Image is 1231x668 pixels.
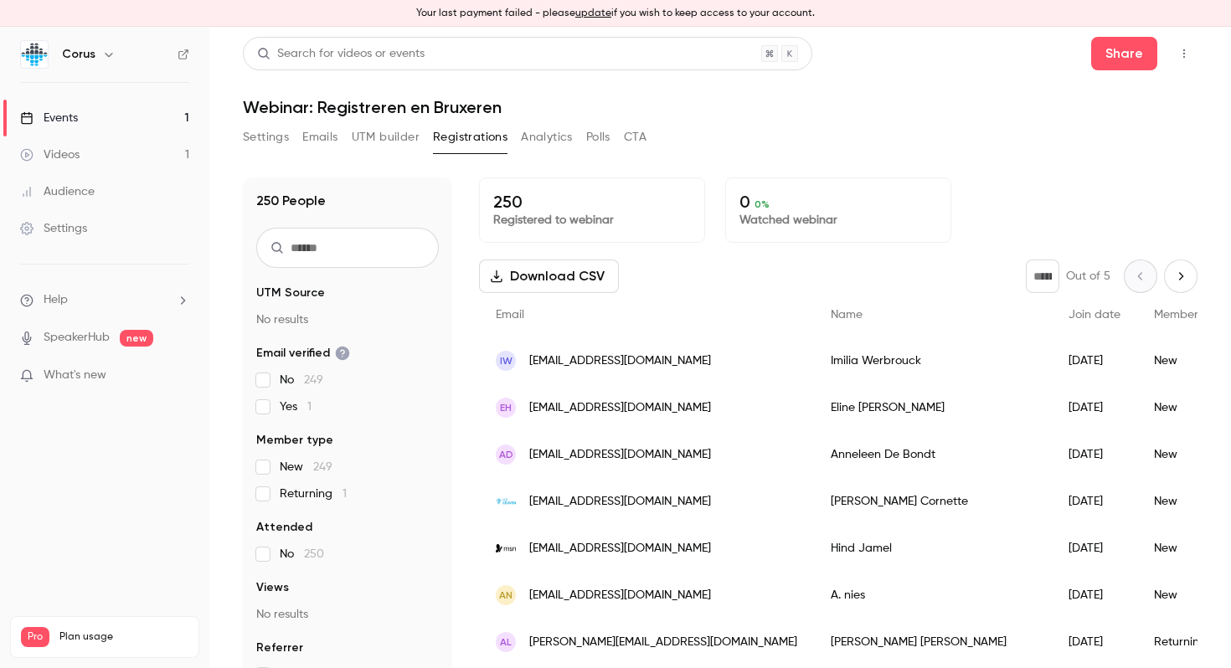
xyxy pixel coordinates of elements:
span: AL [500,635,512,650]
span: Attended [256,519,312,536]
span: [PERSON_NAME][EMAIL_ADDRESS][DOMAIN_NAME] [529,634,797,651]
span: 250 [304,548,324,560]
p: No results [256,311,439,328]
span: Referrer [256,640,303,656]
button: Emails [302,124,337,151]
div: [DATE] [1052,619,1137,665]
img: Corus [21,41,48,68]
span: An [499,588,512,603]
div: [PERSON_NAME] [PERSON_NAME] [814,619,1052,665]
div: [DATE] [1052,431,1137,478]
div: Eline [PERSON_NAME] [814,384,1052,431]
span: EH [500,400,512,415]
h6: Corus [62,46,95,63]
span: [EMAIL_ADDRESS][DOMAIN_NAME] [529,446,711,464]
p: Registered to webinar [493,212,691,229]
button: Settings [243,124,289,151]
span: Returning [280,486,347,502]
p: Out of 5 [1066,268,1110,285]
span: Yes [280,398,312,415]
span: [EMAIL_ADDRESS][DOMAIN_NAME] [529,352,711,370]
span: [EMAIL_ADDRESS][DOMAIN_NAME] [529,493,711,511]
div: Audience [20,183,95,200]
div: A. nies [814,572,1052,619]
div: Imilia Werbrouck [814,337,1052,384]
button: CTA [624,124,646,151]
p: No results [256,606,439,623]
div: Anneleen De Bondt [814,431,1052,478]
span: Join date [1069,309,1120,321]
div: Hind Jamel [814,525,1052,572]
button: Download CSV [479,259,619,293]
p: 0 [739,192,937,212]
div: [DATE] [1052,525,1137,572]
span: Member type [1154,309,1226,321]
button: UTM builder [352,124,420,151]
button: update [575,6,611,21]
span: Plan usage [59,630,188,644]
span: 1 [307,401,312,413]
div: Search for videos or events [257,45,425,63]
img: uzleuven.be [496,491,516,511]
span: Email [496,309,524,321]
div: Events [20,110,78,126]
div: [DATE] [1052,478,1137,525]
div: [PERSON_NAME] Cornette [814,478,1052,525]
p: Your last payment failed - please if you wish to keep access to your account. [416,6,815,21]
button: Analytics [521,124,573,151]
p: 250 [493,192,691,212]
p: Watched webinar [739,212,937,229]
button: Registrations [433,124,507,151]
span: Member type [256,432,333,449]
span: new [120,330,153,347]
a: SpeakerHub [44,329,110,347]
div: [DATE] [1052,572,1137,619]
span: No [280,546,324,563]
span: 249 [313,461,332,473]
h1: Webinar: Registreren en Bruxeren [243,97,1198,117]
span: [EMAIL_ADDRESS][DOMAIN_NAME] [529,540,711,558]
span: 1 [343,488,347,500]
iframe: Noticeable Trigger [169,368,189,383]
span: Views [256,579,289,596]
span: 249 [304,374,323,386]
button: Polls [586,124,610,151]
div: Settings [20,220,87,237]
span: Pro [21,627,49,647]
button: Share [1091,37,1157,70]
span: New [280,459,332,475]
span: What's new [44,367,106,384]
span: No [280,372,323,388]
div: [DATE] [1052,384,1137,431]
span: IW [500,353,512,368]
span: Email verified [256,345,350,362]
div: [DATE] [1052,337,1137,384]
div: Videos [20,146,80,163]
span: Help [44,291,68,309]
h1: 250 People [256,191,326,211]
li: help-dropdown-opener [20,291,189,309]
span: AD [499,447,513,462]
span: [EMAIL_ADDRESS][DOMAIN_NAME] [529,399,711,417]
button: Next page [1164,259,1198,293]
span: Name [831,309,863,321]
span: 0 % [755,198,770,210]
span: UTM Source [256,285,325,301]
span: [EMAIL_ADDRESS][DOMAIN_NAME] [529,587,711,604]
img: msn.com [496,544,516,552]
